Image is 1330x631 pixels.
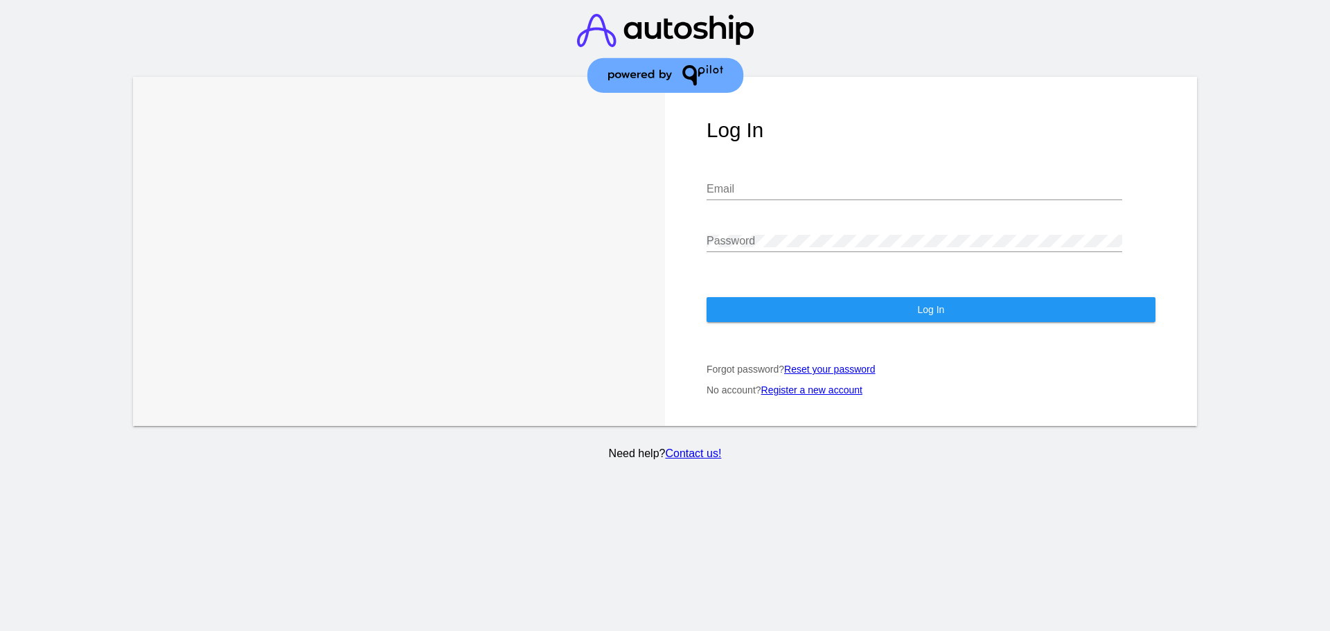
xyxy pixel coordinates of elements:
p: Need help? [131,447,1200,460]
h1: Log In [707,118,1155,142]
p: No account? [707,384,1155,396]
button: Log In [707,297,1155,322]
input: Email [707,183,1122,195]
a: Reset your password [784,364,876,375]
span: Log In [917,304,944,315]
a: Contact us! [665,447,721,459]
a: Register a new account [761,384,862,396]
p: Forgot password? [707,364,1155,375]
